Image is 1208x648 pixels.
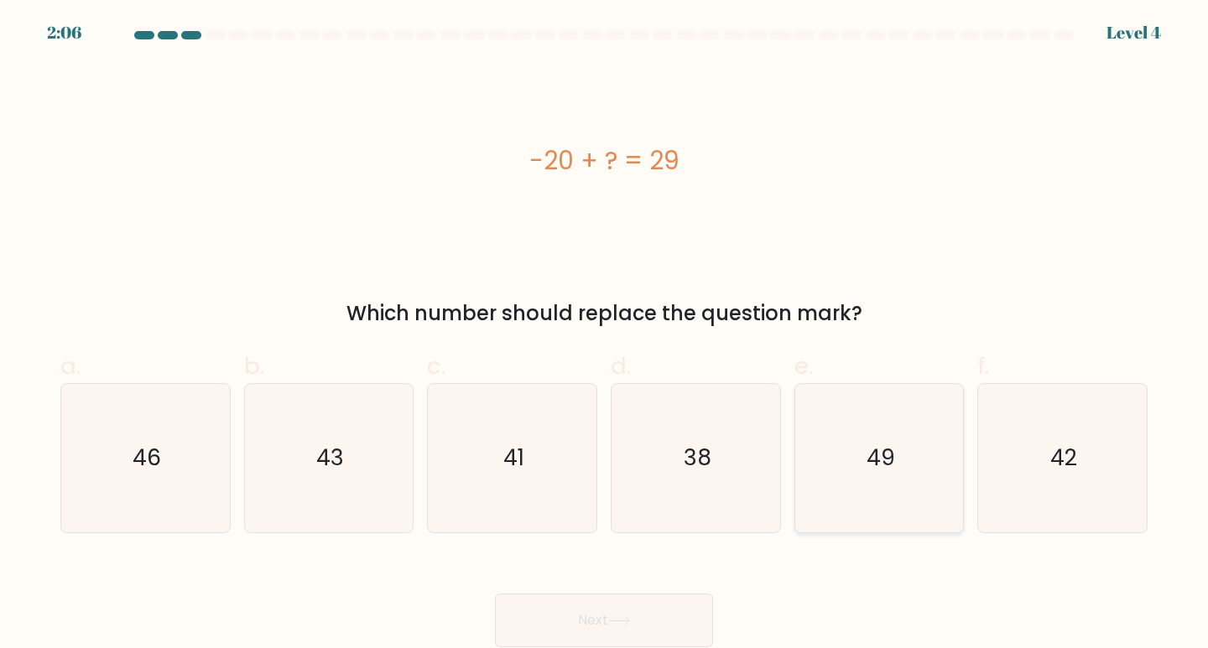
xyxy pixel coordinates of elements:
div: Level 4 [1106,20,1161,45]
span: d. [611,350,631,382]
span: f. [977,350,989,382]
div: 2:06 [47,20,81,45]
text: 38 [684,442,711,473]
span: c. [427,350,445,382]
span: e. [794,350,813,382]
div: Which number should replace the question mark? [70,298,1138,329]
text: 46 [133,442,161,473]
button: Next [495,594,713,647]
span: a. [60,350,81,382]
text: 42 [1050,442,1077,473]
text: 43 [316,442,344,473]
text: 49 [867,442,895,473]
text: 41 [503,442,524,473]
span: b. [244,350,264,382]
div: -20 + ? = 29 [60,142,1148,179]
